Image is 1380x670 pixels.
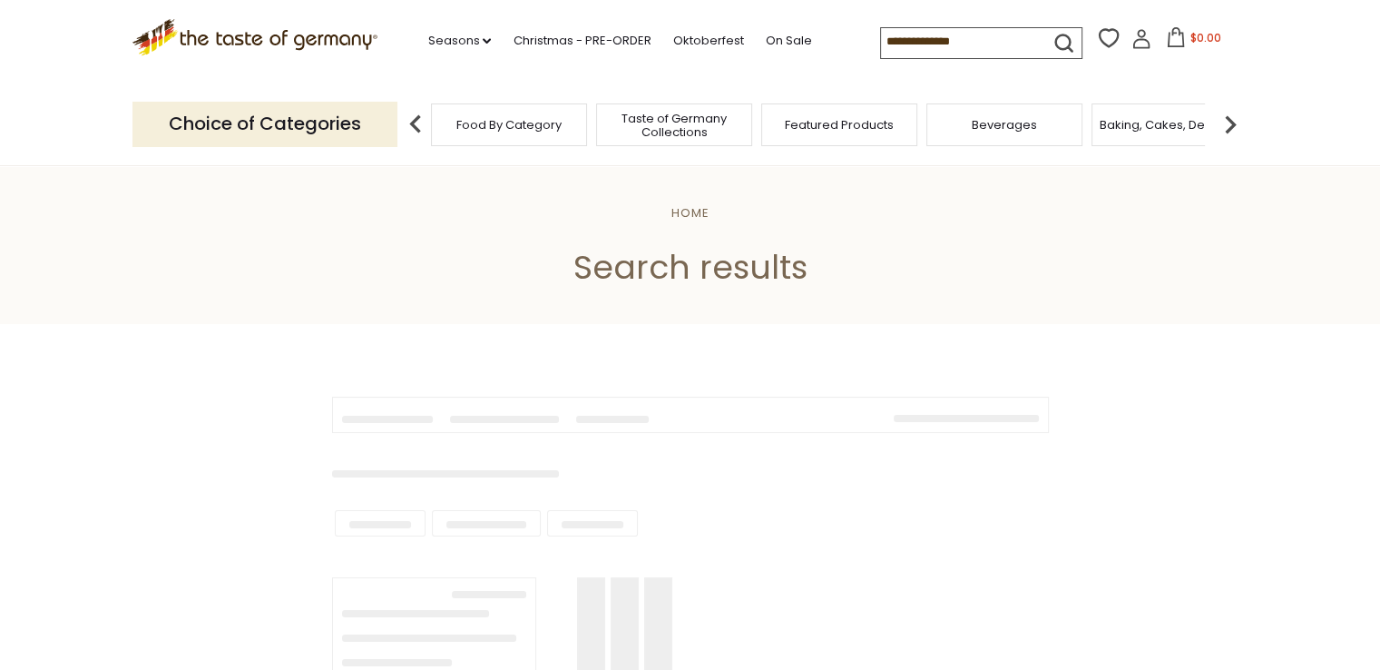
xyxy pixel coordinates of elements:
[427,31,491,51] a: Seasons
[1212,106,1248,143] img: next arrow
[1155,27,1232,54] button: $0.00
[602,112,747,139] a: Taste of Germany Collections
[456,118,562,132] a: Food By Category
[1100,118,1240,132] a: Baking, Cakes, Desserts
[56,247,1324,288] h1: Search results
[397,106,434,143] img: previous arrow
[972,118,1037,132] a: Beverages
[670,204,709,222] a: Home
[132,102,397,146] p: Choice of Categories
[672,31,743,51] a: Oktoberfest
[765,31,811,51] a: On Sale
[785,118,894,132] a: Featured Products
[1189,30,1220,45] span: $0.00
[513,31,651,51] a: Christmas - PRE-ORDER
